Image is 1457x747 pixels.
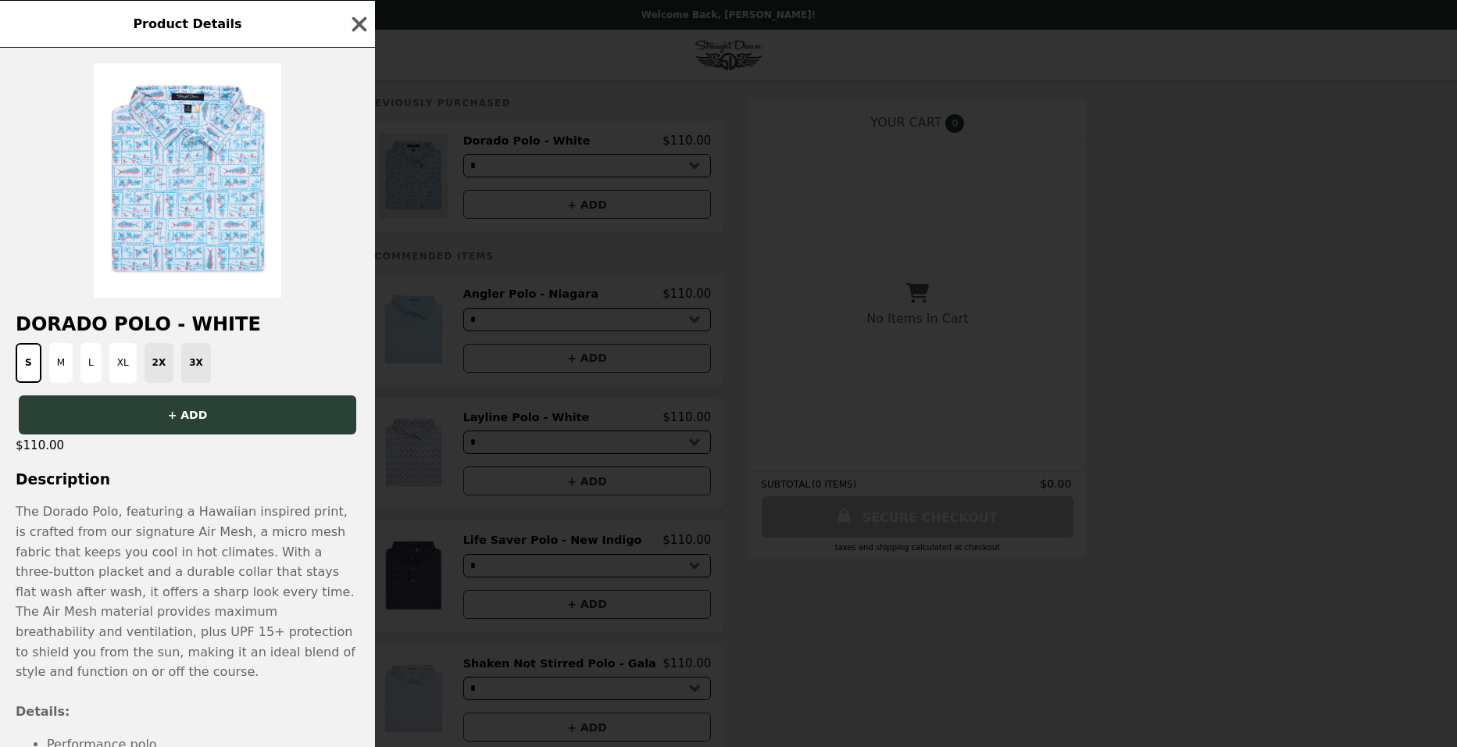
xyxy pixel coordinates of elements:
[16,704,70,719] strong: Details:
[49,343,73,383] button: M
[109,343,137,383] button: XL
[19,395,356,434] button: + ADD
[16,343,41,383] button: S
[94,63,281,298] img: S
[133,16,241,31] span: Product Details
[16,502,359,681] p: The Dorado Polo, featuring a Hawaiian inspired print, is crafted from our signature Air Mesh, a m...
[80,343,102,383] button: L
